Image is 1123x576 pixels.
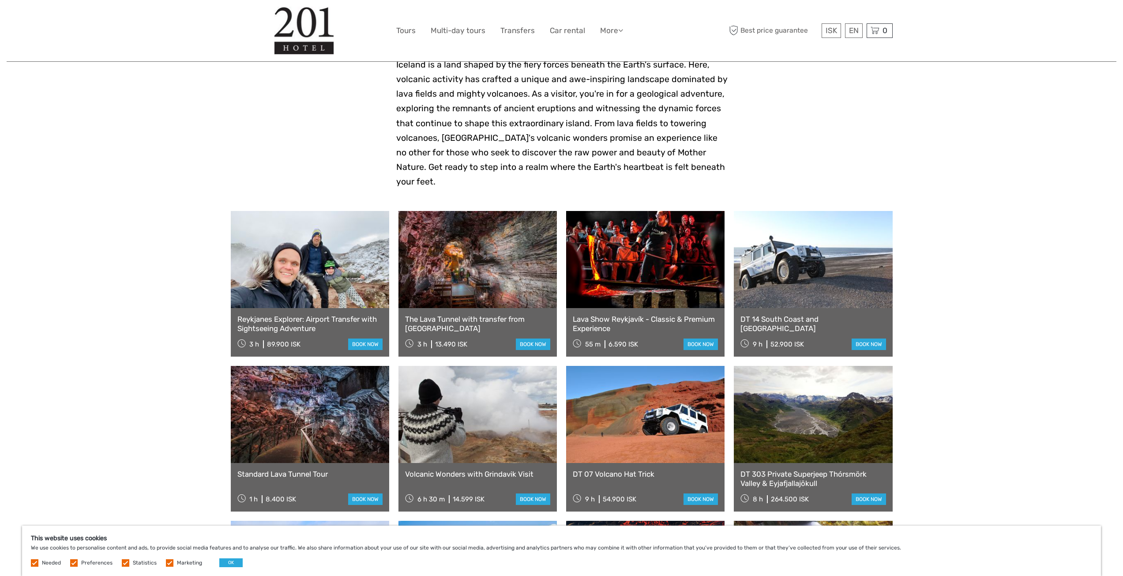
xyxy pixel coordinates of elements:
div: 264.500 ISK [771,495,809,503]
span: Best price guarantee [727,23,819,38]
a: Multi-day tours [431,24,485,37]
div: 14.599 ISK [453,495,485,503]
span: 8 h [753,495,763,503]
label: Marketing [177,559,202,567]
a: book now [516,493,550,505]
button: OK [219,558,243,567]
h5: This website uses cookies [31,535,1092,542]
span: ISK [826,26,837,35]
span: 9 h [753,340,762,348]
a: DT 07 Volcano Hat Trick [573,470,718,478]
a: DT 14 South Coast and [GEOGRAPHIC_DATA] [740,315,886,333]
a: book now [348,339,383,350]
a: Tours [396,24,416,37]
span: 0 [881,26,889,35]
p: We're away right now. Please check back later! [12,15,100,23]
img: 1139-69e80d06-57d7-4973-b0b3-45c5474b2b75_logo_big.jpg [274,7,334,55]
a: book now [684,339,718,350]
div: 89.900 ISK [267,340,300,348]
span: 3 h [249,340,259,348]
a: The Lava Tunnel with transfer from [GEOGRAPHIC_DATA] [405,315,550,333]
div: 8.400 ISK [266,495,296,503]
div: We use cookies to personalise content and ads, to provide social media features and to analyse ou... [22,526,1101,576]
span: 6 h 30 m [417,495,445,503]
a: Transfers [500,24,535,37]
span: 55 m [585,340,601,348]
a: Car rental [550,24,585,37]
div: 13.490 ISK [435,340,467,348]
div: 52.900 ISK [770,340,804,348]
span: 9 h [585,495,595,503]
a: More [600,24,623,37]
a: book now [516,339,550,350]
a: Standard Lava Tunnel Tour [237,470,383,478]
label: Preferences [81,559,113,567]
a: book now [852,493,886,505]
label: Statistics [133,559,157,567]
a: book now [852,339,886,350]
a: Lava Show Reykjavík - Classic & Premium Experience [573,315,718,333]
a: DT 303 Private Superjeep Thórsmörk Valley & Eyjafjallajökull [740,470,886,488]
span: 3 h [417,340,427,348]
a: book now [684,493,718,505]
label: Needed [42,559,61,567]
a: Reykjanes Explorer: Airport Transfer with Sightseeing Adventure [237,315,383,333]
div: EN [845,23,863,38]
div: 6.590 ISK [608,340,638,348]
a: Volcanic Wonders with Grindavik Visit [405,470,550,478]
span: 1 h [249,495,258,503]
button: Open LiveChat chat widget [101,14,112,24]
a: book now [348,493,383,505]
span: Iceland is a land shaped by the fiery forces beneath the Earth's surface. Here, volcanic activity... [396,60,727,187]
div: 54.900 ISK [603,495,636,503]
